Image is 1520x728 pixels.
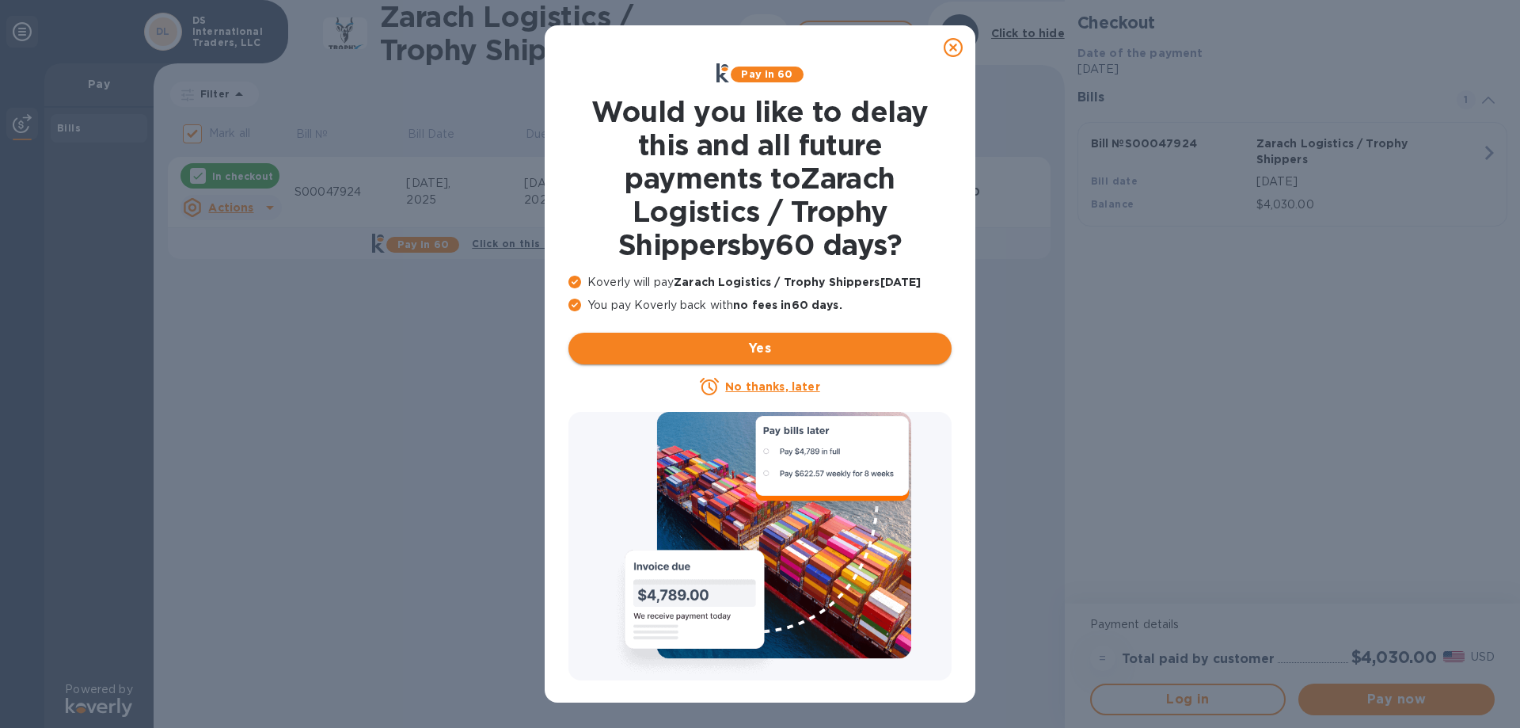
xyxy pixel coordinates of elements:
b: Zarach Logistics / Trophy Shippers [DATE] [674,276,921,288]
p: Koverly will pay [568,274,952,291]
span: Yes [581,339,939,358]
b: Pay in 60 [741,68,792,80]
b: no fees in 60 days . [733,299,842,311]
button: Yes [568,333,952,364]
h1: Would you like to delay this and all future payments to Zarach Logistics / Trophy Shippers by 60 ... [568,95,952,261]
u: No thanks, later [725,380,819,393]
p: You pay Koverly back with [568,297,952,314]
